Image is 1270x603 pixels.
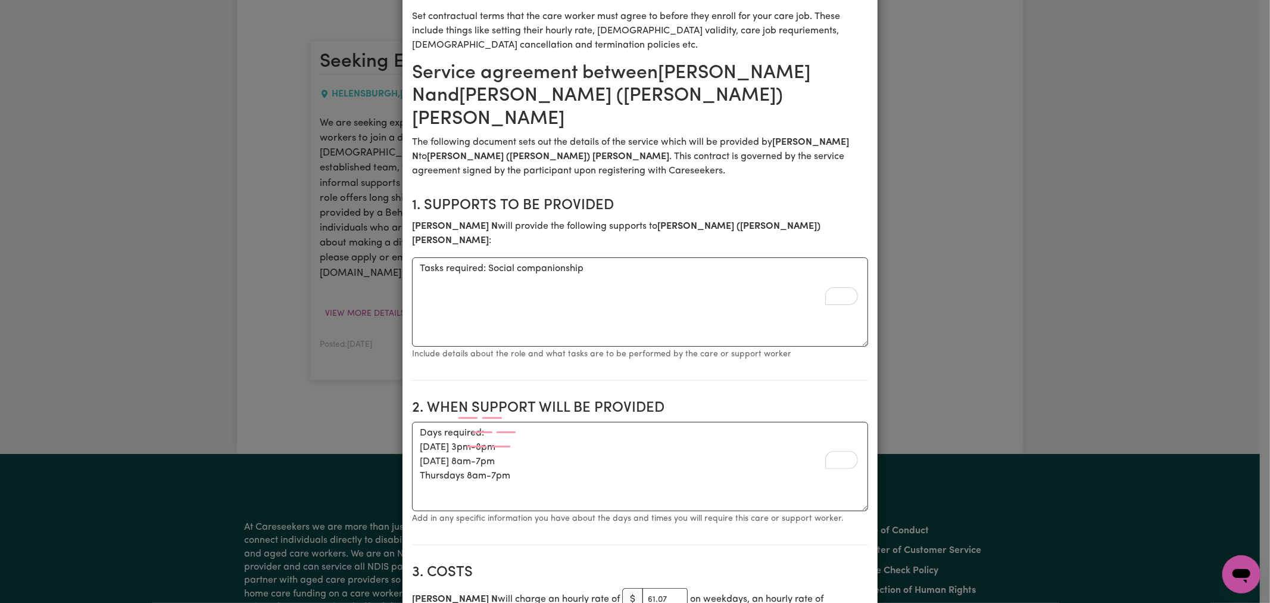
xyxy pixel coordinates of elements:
[1222,555,1260,593] iframe: Button to launch messaging window
[412,350,791,359] small: Include details about the role and what tasks are to be performed by the care or support worker
[412,222,820,245] b: [PERSON_NAME] ([PERSON_NAME]) [PERSON_NAME]
[427,152,669,161] b: [PERSON_NAME] ([PERSON_NAME]) [PERSON_NAME]
[412,514,844,523] small: Add in any specific information you have about the days and times you will require this care or s...
[412,400,868,417] h2: 2. When support will be provided
[412,135,868,178] p: The following document sets out the details of the service which will be provided by to . This co...
[412,62,868,130] h2: Service agreement between [PERSON_NAME] N and [PERSON_NAME] ([PERSON_NAME]) [PERSON_NAME]
[412,564,868,582] h2: 3. Costs
[412,222,498,231] b: [PERSON_NAME] N
[412,10,868,52] p: Set contractual terms that the care worker must agree to before they enroll for your care job. Th...
[412,257,868,347] textarea: To enrich screen reader interactions, please activate Accessibility in Grammarly extension settings
[412,422,868,511] textarea: To enrich screen reader interactions, please activate Accessibility in Grammarly extension settings
[412,197,868,215] h2: 1. Supports to be provided
[412,219,868,248] p: will provide the following supports to :
[412,138,849,161] b: [PERSON_NAME] N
